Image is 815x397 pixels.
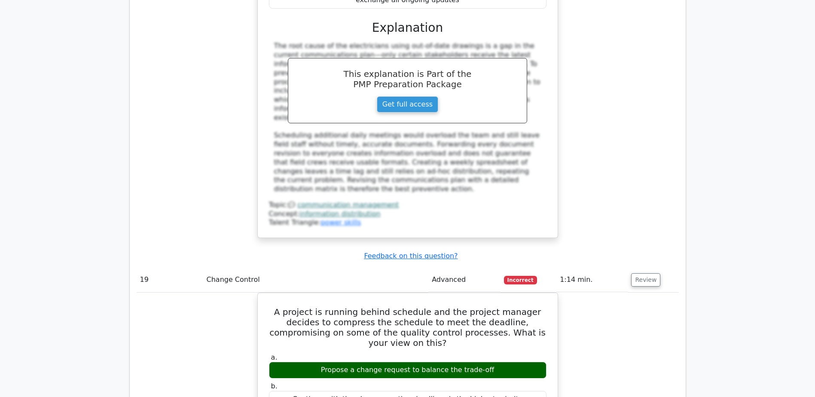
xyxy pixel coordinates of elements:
[203,268,429,292] td: Change Control
[556,268,628,292] td: 1:14 min.
[137,268,203,292] td: 19
[297,201,399,209] a: communication management
[274,21,541,35] h3: Explanation
[271,382,278,390] span: b.
[269,362,546,379] div: Propose a change request to balance the trade-off
[269,210,546,219] div: Concept:
[504,276,537,284] span: Incorrect
[274,42,541,194] div: The root cause of the electricians using out-of-date drawings is a gap in the current communicati...
[299,210,381,218] a: information distribution
[428,268,501,292] td: Advanced
[364,252,458,260] a: Feedback on this question?
[321,218,361,226] a: power skills
[631,273,660,287] button: Review
[269,201,546,227] div: Talent Triangle:
[269,201,546,210] div: Topic:
[271,353,278,361] span: a.
[268,307,547,348] h5: A project is running behind schedule and the project manager decides to compress the schedule to ...
[377,96,438,113] a: Get full access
